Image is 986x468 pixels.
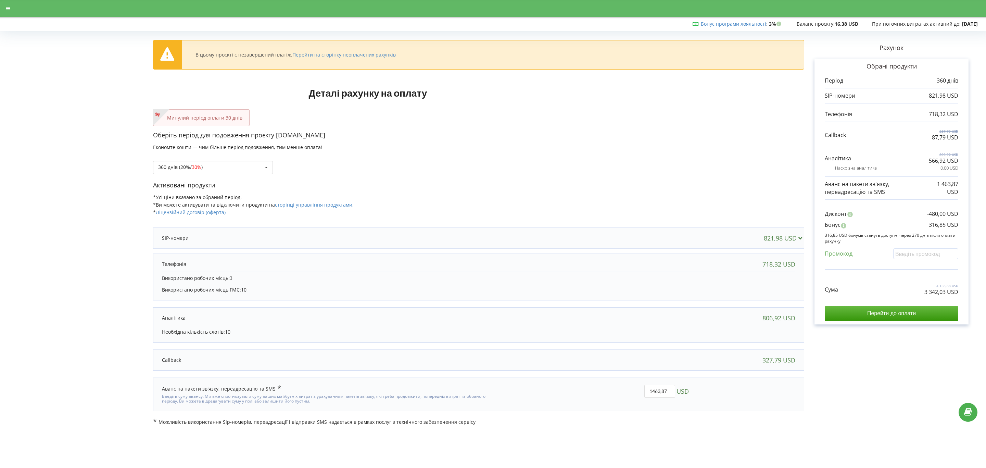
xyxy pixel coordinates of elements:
p: 0,00 USD [940,165,958,171]
p: 1 463,87 USD [930,180,959,196]
strong: [DATE] [962,21,978,27]
p: SIP-номери [825,92,855,100]
p: 566,92 USD [929,157,958,165]
div: 360 днів ( / ) [158,165,203,170]
p: Телефонія [825,110,852,118]
p: Телефонія [162,261,186,268]
span: 10 [225,329,230,335]
p: Обрані продукти [825,62,958,71]
p: 327,79 USD [932,129,958,134]
p: Минулий період оплати 30 днів [160,114,242,121]
p: Аналітика [162,315,186,321]
p: Промокод [825,250,852,258]
p: Бонус [825,221,840,229]
span: : [701,21,768,27]
span: Економте кошти — чим більше період подовження, тим менше оплата! [153,144,322,150]
p: 4 138,88 USD [924,283,958,288]
input: Введіть промокод [893,248,958,259]
a: Бонус програми лояльності [701,21,766,27]
span: *Ви можете активувати та відключити продукти на [153,201,354,208]
p: Аналітика [825,155,851,162]
p: SIP-номери [162,235,189,242]
div: 718,32 USD [762,261,795,268]
p: 316,85 USD бонусів стануть доступні через 270 днів після оплати рахунку [825,232,958,244]
s: 20% [180,164,190,170]
p: 806,92 USD [929,152,958,157]
p: Сума [825,286,838,294]
p: Дисконт [825,210,847,218]
strong: 16,38 USD [835,21,858,27]
p: Рахунок [804,44,979,52]
p: 360 днів [937,77,958,85]
span: Баланс проєкту: [797,21,835,27]
p: 316,85 USD [929,221,958,229]
div: Аванс на пакети зв'язку, переадресацію та SMS [162,385,281,392]
a: Перейти на сторінку неоплачених рахунків [292,51,396,58]
div: 821,98 USD [764,235,805,242]
span: 30% [192,164,201,170]
p: -480,00 USD [927,210,958,218]
p: 3 342,03 USD [924,288,958,296]
a: сторінці управління продуктами. [275,201,354,208]
p: Можливість використання Sip-номерів, переадресації і відправки SMS надається в рамках послуг з те... [153,418,804,426]
p: Використано робочих місць: [162,275,795,282]
span: *Усі ціни вказано за обраний період. [153,194,242,200]
p: Callback [162,357,181,364]
p: Оберіть період для подовження проєкту [DOMAIN_NAME] [153,131,804,140]
span: USD [677,385,689,398]
h1: Деталі рахунку на оплату [153,76,583,109]
span: При поточних витратах активний до: [872,21,961,27]
span: 3 [230,275,232,281]
div: Введіть суму авансу. Ми вже спрогнозували суму ваших майбутніх витрат з урахуванням пакетів зв'яз... [162,392,488,404]
div: 806,92 USD [762,315,795,321]
p: Використано робочих місць FMC: [162,286,795,293]
p: Необхідна кількість слотів: [162,329,795,335]
p: Callback [825,131,846,139]
p: 718,32 USD [929,110,958,118]
input: Перейти до оплати [825,306,958,321]
span: 10 [241,286,246,293]
p: Наскрізна аналітика [835,165,877,171]
div: 327,79 USD [762,357,795,364]
p: 821,98 USD [929,92,958,100]
strong: 3% [769,21,783,27]
a: Ліцензійний договір (оферта) [156,209,226,215]
p: Аванс на пакети зв'язку, переадресацію та SMS [825,180,930,196]
div: В цьому проєкті є незавершений платіж. [195,52,396,58]
p: Активовані продукти [153,181,804,190]
p: 87,79 USD [932,134,958,141]
p: Період [825,77,843,85]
